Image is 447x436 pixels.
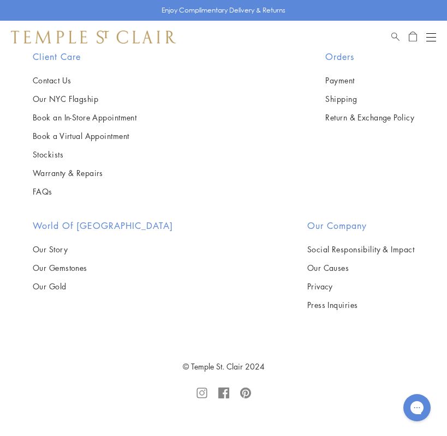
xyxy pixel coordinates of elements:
a: Social Responsibility & Impact [307,243,414,255]
h2: Our Company [307,219,414,232]
a: Our Gold [33,280,173,292]
a: Open Shopping Bag [409,31,417,44]
a: Payment [325,74,414,86]
a: Book an In-Store Appointment [33,111,136,123]
a: Our NYC Flagship [33,93,136,105]
a: Our Causes [307,262,414,274]
iframe: Gorgias live chat messenger [398,390,436,425]
img: Temple St. Clair [11,31,176,44]
a: Return & Exchange Policy [325,111,414,123]
h2: World of [GEOGRAPHIC_DATA] [33,219,173,232]
p: Enjoy Complimentary Delivery & Returns [162,5,285,16]
a: Our Gemstones [33,262,173,274]
h2: Orders [325,50,414,63]
a: Stockists [33,148,136,160]
h2: Client Care [33,50,136,63]
a: Book a Virtual Appointment [33,130,136,142]
a: FAQs [33,185,136,197]
a: Privacy [307,280,414,292]
a: Our Story [33,243,173,255]
button: Open navigation [426,31,436,44]
a: © Temple St. Clair 2024 [183,361,265,372]
a: Press Inquiries [307,299,414,311]
a: Warranty & Repairs [33,167,136,179]
a: Shipping [325,93,414,105]
a: Search [391,31,400,44]
a: Contact Us [33,74,136,86]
